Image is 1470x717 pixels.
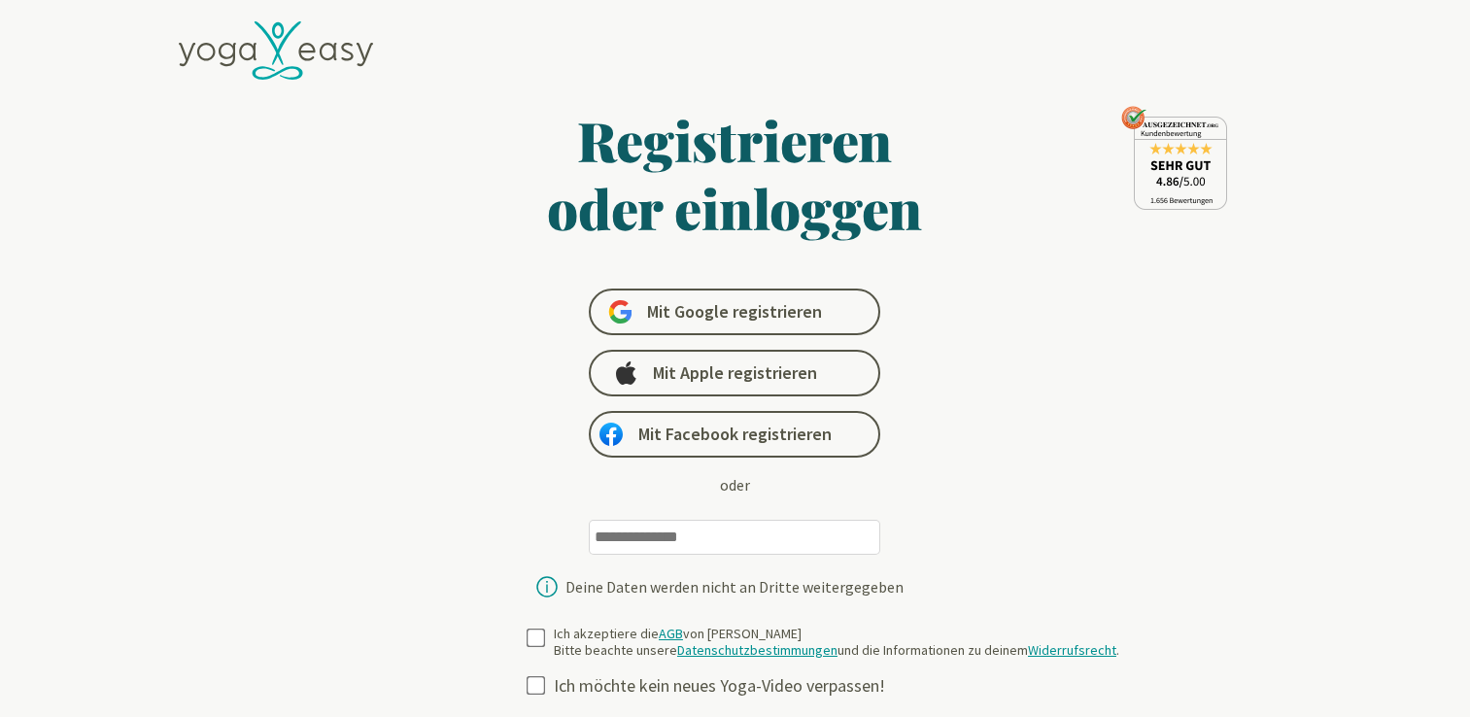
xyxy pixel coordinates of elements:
[653,361,817,385] span: Mit Apple registrieren
[589,289,880,335] a: Mit Google registrieren
[589,350,880,396] a: Mit Apple registrieren
[647,300,822,324] span: Mit Google registrieren
[1121,106,1227,210] img: ausgezeichnet_seal.png
[554,626,1119,660] div: Ich akzeptiere die von [PERSON_NAME] Bitte beachte unsere und die Informationen zu deinem .
[677,641,838,659] a: Datenschutzbestimmungen
[638,423,832,446] span: Mit Facebook registrieren
[720,473,750,496] div: oder
[589,411,880,458] a: Mit Facebook registrieren
[554,675,1135,698] div: Ich möchte kein neues Yoga-Video verpassen!
[565,579,904,595] div: Deine Daten werden nicht an Dritte weitergegeben
[1028,641,1116,659] a: Widerrufsrecht
[359,106,1111,242] h1: Registrieren oder einloggen
[659,625,683,642] a: AGB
